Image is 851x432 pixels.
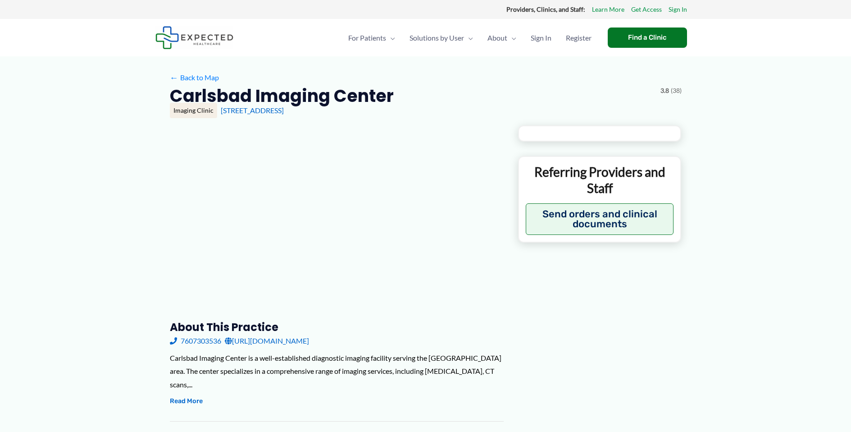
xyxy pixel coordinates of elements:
nav: Primary Site Navigation [341,22,599,54]
a: Register [559,22,599,54]
span: For Patients [348,22,386,54]
a: For PatientsMenu Toggle [341,22,402,54]
span: Sign In [531,22,551,54]
a: Sign In [669,4,687,15]
p: Referring Providers and Staff [526,164,674,197]
div: Imaging Clinic [170,103,217,118]
a: Learn More [592,4,624,15]
a: Solutions by UserMenu Toggle [402,22,480,54]
a: [URL][DOMAIN_NAME] [225,334,309,348]
strong: Providers, Clinics, and Staff: [506,5,585,13]
a: Sign In [523,22,559,54]
a: [STREET_ADDRESS] [221,106,284,115]
span: About [487,22,507,54]
span: Register [566,22,592,54]
a: ←Back to Map [170,71,219,84]
span: Menu Toggle [464,22,473,54]
span: ← [170,73,178,82]
span: Menu Toggle [507,22,516,54]
button: Send orders and clinical documents [526,203,674,235]
h2: Carlsbad Imaging Center [170,85,394,107]
span: (38) [671,85,682,97]
span: Menu Toggle [386,22,395,54]
span: 3.8 [660,85,669,97]
div: Carlsbad Imaging Center is a well-established diagnostic imaging facility serving the [GEOGRAPHIC... [170,351,504,391]
img: Expected Healthcare Logo - side, dark font, small [155,26,233,49]
h3: About this practice [170,320,504,334]
a: 7607303536 [170,334,221,348]
span: Solutions by User [410,22,464,54]
a: AboutMenu Toggle [480,22,523,54]
a: Find a Clinic [608,28,687,48]
a: Get Access [631,4,662,15]
button: Read More [170,396,203,407]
